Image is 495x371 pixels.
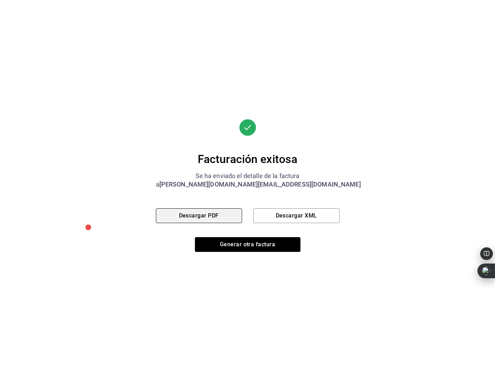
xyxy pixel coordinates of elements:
[156,208,242,223] button: Descargar PDF
[159,181,361,188] span: [PERSON_NAME][DOMAIN_NAME][EMAIL_ADDRESS][DOMAIN_NAME]
[156,152,339,166] div: Facturación exitosa
[195,237,300,252] button: Generar otra factura
[253,208,339,223] button: Descargar XML
[156,180,339,189] div: a
[156,172,339,180] div: Se ha enviado el detalle de la factura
